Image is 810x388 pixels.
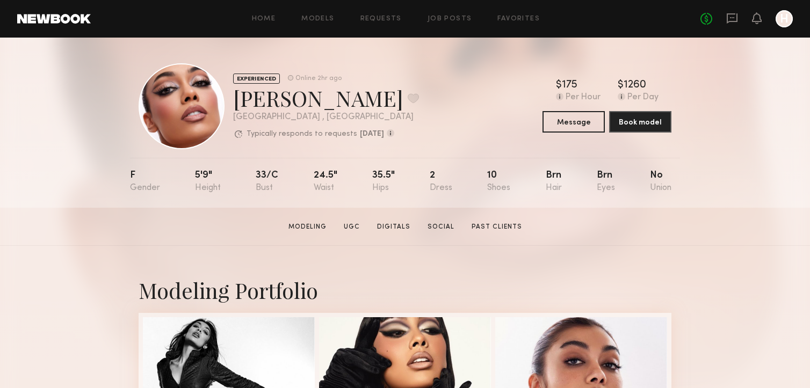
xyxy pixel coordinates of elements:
div: 35.5" [372,171,395,193]
a: Favorites [497,16,540,23]
div: F [130,171,160,193]
div: No [650,171,671,193]
div: [GEOGRAPHIC_DATA] , [GEOGRAPHIC_DATA] [233,113,419,122]
div: Modeling Portfolio [139,276,671,304]
a: Past Clients [467,222,526,232]
div: Online 2hr ago [295,75,342,82]
div: 10 [487,171,510,193]
a: Social [423,222,459,232]
div: 5'9" [195,171,221,193]
div: EXPERIENCED [233,74,280,84]
div: 2 [430,171,452,193]
b: [DATE] [360,130,384,138]
div: Brn [597,171,615,193]
div: Per Day [627,93,659,103]
p: Typically responds to requests [247,130,357,138]
div: Brn [546,171,562,193]
div: 24.5" [314,171,337,193]
a: Models [301,16,334,23]
a: Job Posts [428,16,472,23]
div: 175 [562,80,577,91]
button: Message [543,111,605,133]
a: Home [252,16,276,23]
div: $ [618,80,624,91]
div: 33/c [256,171,278,193]
a: Requests [360,16,402,23]
div: Per Hour [566,93,601,103]
a: H [776,10,793,27]
div: 1260 [624,80,646,91]
div: [PERSON_NAME] [233,84,419,112]
a: Modeling [284,222,331,232]
button: Book model [609,111,671,133]
div: $ [556,80,562,91]
a: Digitals [373,222,415,232]
a: UGC [339,222,364,232]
